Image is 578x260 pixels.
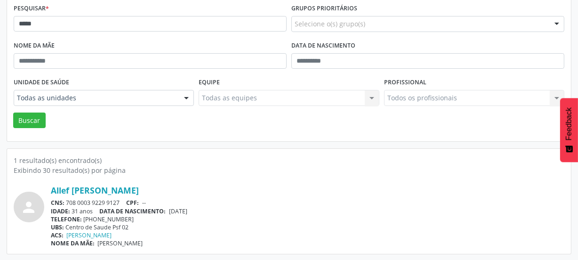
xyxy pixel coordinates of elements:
div: 31 anos [51,207,564,215]
span: Feedback [565,107,573,140]
span: Todas as unidades [17,93,175,103]
div: Centro de Saude Psf 02 [51,223,564,231]
a: Allef [PERSON_NAME] [51,185,139,195]
button: Buscar [13,113,46,129]
span: ACS: [51,231,64,239]
label: Unidade de saúde [14,75,69,90]
span: UBS: [51,223,64,231]
span: DATA DE NASCIMENTO: [100,207,166,215]
span: CNS: [51,199,64,207]
span: [PERSON_NAME] [98,239,143,247]
div: Exibindo 30 resultado(s) por página [14,165,564,175]
label: Profissional [384,75,426,90]
span: [DATE] [169,207,187,215]
span: Selecione o(s) grupo(s) [295,19,365,29]
label: Equipe [199,75,220,90]
span: IDADE: [51,207,70,215]
label: Pesquisar [14,1,49,16]
div: [PHONE_NUMBER] [51,215,564,223]
div: 1 resultado(s) encontrado(s) [14,155,564,165]
span: -- [142,199,146,207]
label: Grupos prioritários [291,1,357,16]
a: [PERSON_NAME] [67,231,112,239]
button: Feedback - Mostrar pesquisa [560,98,578,162]
i: person [21,199,38,216]
span: CPF: [127,199,139,207]
span: TELEFONE: [51,215,82,223]
span: NOME DA MÃE: [51,239,95,247]
div: 708 0003 9229 9127 [51,199,564,207]
label: Data de nascimento [291,39,355,53]
label: Nome da mãe [14,39,55,53]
